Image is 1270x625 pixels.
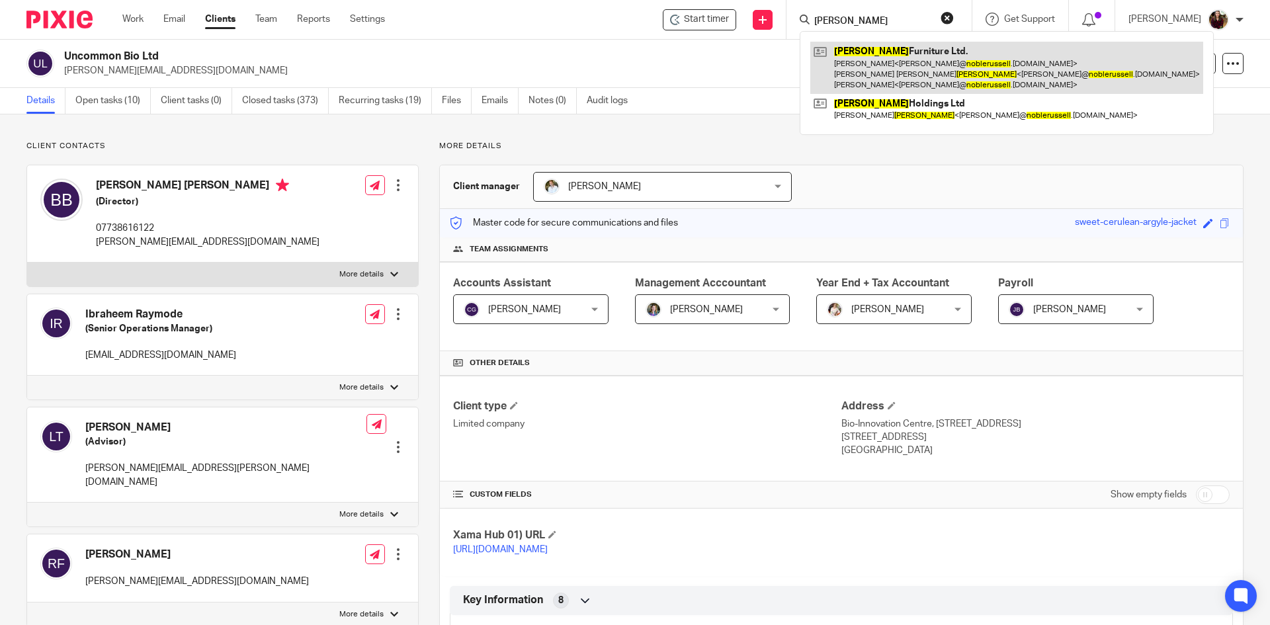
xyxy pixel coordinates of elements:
[941,11,954,24] button: Clear
[453,180,520,193] h3: Client manager
[85,462,366,489] p: [PERSON_NAME][EMAIL_ADDRESS][PERSON_NAME][DOMAIN_NAME]
[841,431,1230,444] p: [STREET_ADDRESS]
[635,278,766,288] span: Management Acccountant
[1128,13,1201,26] p: [PERSON_NAME]
[841,417,1230,431] p: Bio-Innovation Centre, [STREET_ADDRESS]
[442,88,472,114] a: Files
[841,399,1230,413] h4: Address
[813,16,932,28] input: Search
[40,179,83,221] img: svg%3E
[841,444,1230,457] p: [GEOGRAPHIC_DATA]
[40,421,72,452] img: svg%3E
[1033,305,1106,314] span: [PERSON_NAME]
[453,528,841,542] h4: Xama Hub 01) URL
[1208,9,1229,30] img: MaxAcc_Sep21_ElliDeanPhoto_030.jpg
[85,421,366,435] h4: [PERSON_NAME]
[85,548,309,562] h4: [PERSON_NAME]
[85,435,366,448] h5: (Advisor)
[339,88,432,114] a: Recurring tasks (19)
[64,50,864,63] h2: Uncommon Bio Ltd
[816,278,949,288] span: Year End + Tax Accountant
[646,302,661,317] img: 1530183611242%20(1).jpg
[544,179,560,194] img: sarah-royle.jpg
[470,358,530,368] span: Other details
[297,13,330,26] a: Reports
[339,609,384,620] p: More details
[453,417,841,431] p: Limited company
[26,11,93,28] img: Pixie
[851,305,924,314] span: [PERSON_NAME]
[85,575,309,588] p: [PERSON_NAME][EMAIL_ADDRESS][DOMAIN_NAME]
[670,305,743,314] span: [PERSON_NAME]
[470,244,548,255] span: Team assignments
[350,13,385,26] a: Settings
[1111,488,1187,501] label: Show empty fields
[40,548,72,579] img: svg%3E
[587,88,638,114] a: Audit logs
[464,302,480,317] img: svg%3E
[568,182,641,191] span: [PERSON_NAME]
[439,141,1244,151] p: More details
[453,278,551,288] span: Accounts Assistant
[85,322,236,335] h5: (Senior Operations Manager)
[450,216,678,229] p: Master code for secure communications and files
[255,13,277,26] a: Team
[827,302,843,317] img: Kayleigh%20Henson.jpeg
[998,278,1033,288] span: Payroll
[96,195,319,208] h5: (Director)
[1004,15,1055,24] span: Get Support
[339,509,384,520] p: More details
[558,594,564,607] span: 8
[242,88,329,114] a: Closed tasks (373)
[453,545,548,554] a: [URL][DOMAIN_NAME]
[85,308,236,321] h4: Ibraheem Raymode
[96,222,319,235] p: 07738616122
[1009,302,1025,317] img: svg%3E
[64,64,1064,77] p: [PERSON_NAME][EMAIL_ADDRESS][DOMAIN_NAME]
[453,489,841,500] h4: CUSTOM FIELDS
[161,88,232,114] a: Client tasks (0)
[482,88,519,114] a: Emails
[26,88,65,114] a: Details
[96,235,319,249] p: [PERSON_NAME][EMAIL_ADDRESS][DOMAIN_NAME]
[122,13,144,26] a: Work
[26,141,419,151] p: Client contacts
[339,269,384,280] p: More details
[40,308,72,339] img: svg%3E
[488,305,561,314] span: [PERSON_NAME]
[339,382,384,393] p: More details
[205,13,235,26] a: Clients
[529,88,577,114] a: Notes (0)
[684,13,729,26] span: Start timer
[463,593,543,607] span: Key Information
[96,179,319,195] h4: [PERSON_NAME] [PERSON_NAME]
[163,13,185,26] a: Email
[276,179,289,192] i: Primary
[1075,216,1197,231] div: sweet-cerulean-argyle-jacket
[663,9,736,30] div: Uncommon Bio Ltd
[85,349,236,362] p: [EMAIL_ADDRESS][DOMAIN_NAME]
[75,88,151,114] a: Open tasks (10)
[26,50,54,77] img: svg%3E
[453,399,841,413] h4: Client type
